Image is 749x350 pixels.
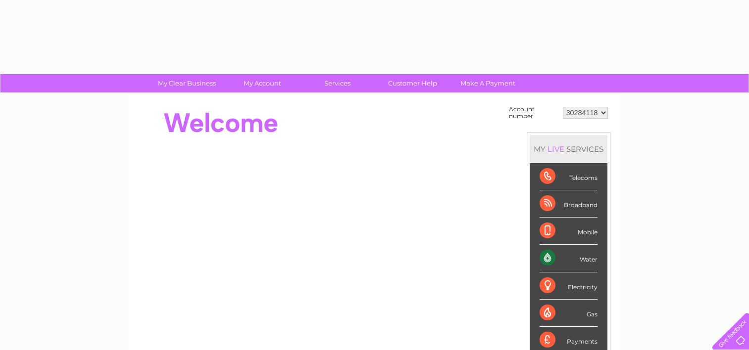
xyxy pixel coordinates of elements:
a: Services [297,74,378,92]
div: Broadband [540,190,598,218]
div: MY SERVICES [530,135,607,163]
div: Electricity [540,272,598,300]
a: My Clear Business [146,74,228,92]
a: My Account [221,74,303,92]
div: LIVE [546,144,566,154]
a: Make A Payment [447,74,529,92]
td: Account number [506,103,560,122]
div: Telecoms [540,163,598,190]
div: Mobile [540,218,598,245]
div: Gas [540,300,598,327]
div: Water [540,245,598,272]
a: Customer Help [372,74,453,92]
